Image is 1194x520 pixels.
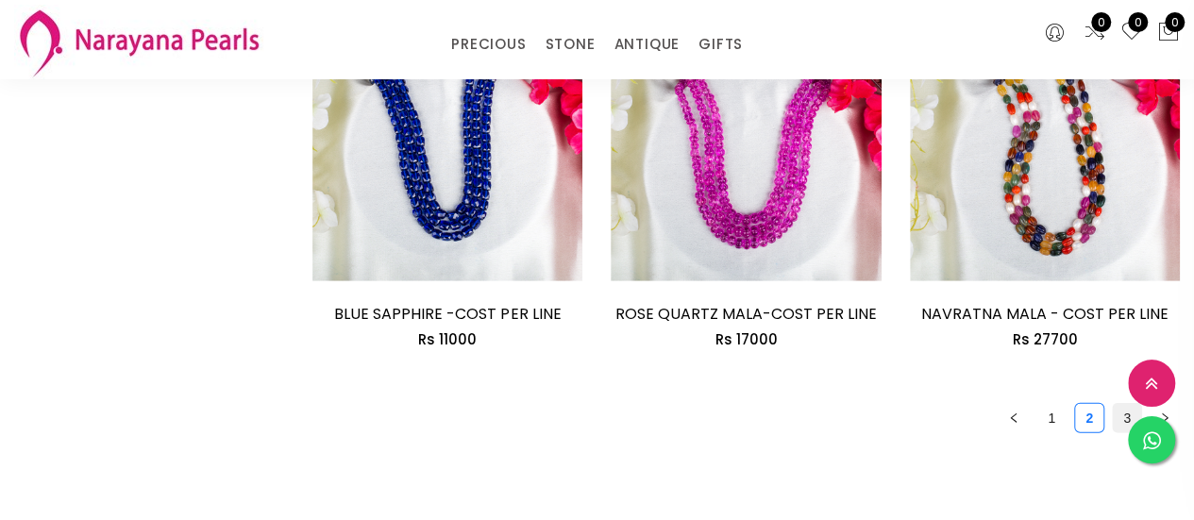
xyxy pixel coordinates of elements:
span: left [1008,412,1019,424]
a: 0 [1120,21,1143,45]
a: STONE [545,30,595,59]
button: left [999,403,1029,433]
a: 3 [1113,404,1141,432]
li: 1 [1036,403,1067,433]
a: GIFTS [698,30,743,59]
span: Rs 17000 [715,329,778,349]
a: PRECIOUS [451,30,526,59]
a: 0 [1084,21,1106,45]
a: ROSE QUARTZ MALA-COST PER LINE [615,303,877,325]
a: 1 [1037,404,1066,432]
li: Previous Page [999,403,1029,433]
li: 3 [1112,403,1142,433]
span: Rs 11000 [418,329,477,349]
a: 2 [1075,404,1103,432]
span: 0 [1128,12,1148,32]
li: Next Page [1150,403,1180,433]
li: 2 [1074,403,1104,433]
span: right [1159,412,1170,424]
button: right [1150,403,1180,433]
span: 0 [1091,12,1111,32]
a: BLUE SAPPHIRE -COST PER LINE [334,303,561,325]
span: 0 [1165,12,1185,32]
a: ANTIQUE [614,30,680,59]
button: 0 [1157,21,1180,45]
span: Rs 27700 [1012,329,1077,349]
a: NAVRATNA MALA - COST PER LINE [921,303,1169,325]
